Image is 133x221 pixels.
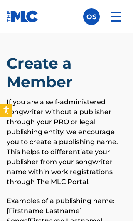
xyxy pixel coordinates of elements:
[7,10,39,22] img: MLC Logo
[7,54,126,91] h2: Create a Member
[7,97,126,187] p: If you are a self-administered songwriter without a publisher through your PRO or legal publishin...
[83,8,100,25] div: User Menu
[106,7,126,27] img: menu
